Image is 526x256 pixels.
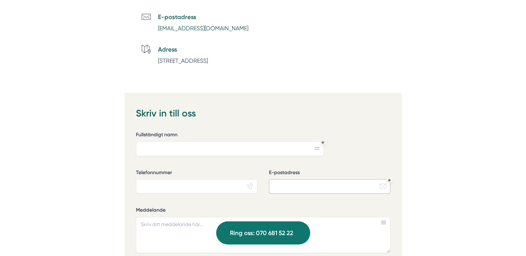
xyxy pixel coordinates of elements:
[136,131,324,140] label: Fullständigt namn
[216,221,310,244] a: Ring oss: 070 681 52 22
[158,25,248,32] a: [EMAIL_ADDRESS][DOMAIN_NAME]
[230,228,293,238] span: Ring oss: 070 681 52 22
[158,12,248,22] h5: E-postadress
[136,104,390,124] h3: Skriv in till oss
[158,56,208,66] p: [STREET_ADDRESS]
[388,179,391,182] div: Obligatoriskt
[136,169,257,178] label: Telefonnummer
[136,207,390,216] label: Meddelande
[269,169,390,178] label: E-postadress
[321,141,324,144] div: Obligatoriskt
[158,45,208,54] h5: Adress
